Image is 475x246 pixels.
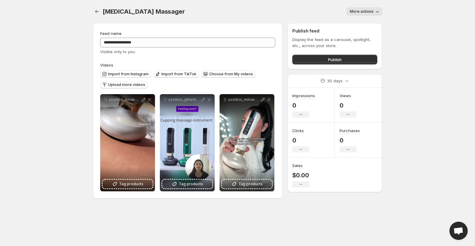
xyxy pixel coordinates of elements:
div: ssstikio_gliterbenefit_1745351208999Tag products [160,94,215,191]
p: $0.00 [292,172,309,179]
span: Publish [328,56,342,63]
h3: Sales [292,162,303,169]
button: Tag products [162,180,212,188]
p: Display the feed as a carousel, spotlight, etc., across your store. [292,36,377,49]
span: Tag products [179,181,203,187]
p: 30 days [327,78,343,84]
span: Visible only to you. [100,49,136,54]
button: Import from TikTok [153,70,199,78]
button: More actions [346,7,382,16]
button: Tag products [103,180,153,188]
button: Publish [292,55,377,64]
button: Import from Instagram [100,70,151,78]
h3: Purchases [340,128,360,134]
span: Import from TikTok [161,72,196,77]
button: Tag products [222,180,272,188]
button: Upload more videos [100,81,148,88]
p: ssstikio_milowus_1745351260393 [228,97,260,102]
span: More actions [350,9,374,14]
span: Upload more videos [108,82,145,87]
span: Import from Instagram [108,72,149,77]
span: Tag products [119,181,143,187]
h3: Views [340,93,351,99]
div: ssstikio_milowus_1745351260393Tag products [220,94,274,191]
span: Videos [100,63,113,67]
button: Settings [93,7,101,16]
a: Open chat [449,222,468,240]
span: Choose from My videos [209,72,253,77]
p: 0 [292,102,315,109]
h2: Publish feed [292,28,377,34]
h3: Impressions [292,93,315,99]
p: ssstikio_aurabeauty_md1_1745351228258 [109,97,140,102]
span: [MEDICAL_DATA] Massager [103,8,185,15]
p: 0 [340,102,357,109]
button: Choose from My videos [201,70,255,78]
p: 0 [340,137,360,144]
p: 0 [292,137,309,144]
span: Feed name [100,31,121,36]
p: ssstikio_gliterbenefit_1745351208999 [168,97,200,102]
h3: Clicks [292,128,304,134]
span: Tag products [238,181,263,187]
div: ssstikio_aurabeauty_md1_1745351228258Tag products [100,94,155,191]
